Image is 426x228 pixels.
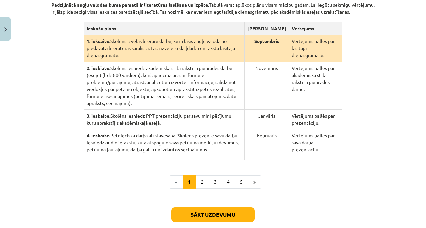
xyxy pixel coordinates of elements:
td: Novembris [244,62,289,110]
td: Skolēns izvēlas literāru darbu, kuru lasīs angļu valodā no piedāvātā literatūras saraksta. Lasa i... [84,35,244,62]
td: Vērtējums ballēs par lasītāja dienasgrāmatu. [289,35,342,62]
strong: 3. ieskaite. [87,113,110,119]
p: Pētnieciskā darba aizstāvēšana. Skolēns prezentē savu darbu. Iesniedz audio ierakstu, kurā atspog... [87,132,242,153]
th: [PERSON_NAME] [244,22,289,35]
strong: Padziļinātā angļu valodas kursa pamatā ir literatūras lasīšana un izpēte. [51,2,209,8]
button: Sākt uzdevumu [171,207,255,222]
td: Vērtējums ballēs par akadēmiskā stilā rakstītu jaunrades darbu. [289,62,342,110]
img: icon-close-lesson-0947bae3869378f0d4975bcd49f059093ad1ed9edebbc8119c70593378902aed.svg [4,27,7,32]
button: » [248,175,261,189]
strong: 4. ieskaite. [87,132,110,138]
td: Vērtējums ballēs par prezentāciju. [289,110,342,129]
p: Februāris [247,132,286,139]
button: 4 [222,175,235,189]
strong: 1. ieksaite. [87,38,110,44]
th: Ieskašu plāns [84,22,244,35]
strong: Septembris [254,38,279,44]
button: 5 [235,175,248,189]
th: Vērtējums [289,22,342,35]
nav: Page navigation example [51,175,375,189]
button: 2 [196,175,209,189]
button: 1 [183,175,196,189]
td: Janvāris [244,110,289,129]
button: 3 [209,175,222,189]
td: Vērtējums ballēs par sava darba prezentāciju [289,129,342,160]
td: Skolēns iesniedz PPT prezentāciju par savu mini pētījumu, kuru aprakstījis akadēmiskajā esejā. [84,110,244,129]
td: Skolēns iesniedz akadēmiskā stilā rakstītu jaunrades darbu (eseju) (līdz 800 vārdiem), kurš aplie... [84,62,244,110]
strong: 2. ieskiate. [87,65,110,71]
